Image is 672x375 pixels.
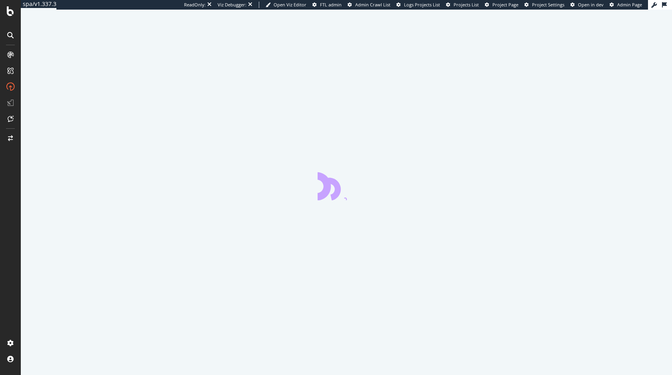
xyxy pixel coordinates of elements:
a: Logs Projects List [396,2,440,8]
span: Logs Projects List [404,2,440,8]
a: FTL admin [312,2,342,8]
span: FTL admin [320,2,342,8]
a: Open in dev [570,2,604,8]
a: Admin Page [610,2,642,8]
div: ReadOnly: [184,2,206,8]
a: Project Page [485,2,518,8]
div: animation [318,172,375,200]
a: Open Viz Editor [266,2,306,8]
a: Project Settings [524,2,564,8]
span: Admin Crawl List [355,2,390,8]
a: Projects List [446,2,479,8]
span: Open Viz Editor [274,2,306,8]
span: Project Settings [532,2,564,8]
span: Admin Page [617,2,642,8]
div: Viz Debugger: [218,2,246,8]
span: Project Page [492,2,518,8]
a: Admin Crawl List [348,2,390,8]
span: Open in dev [578,2,604,8]
span: Projects List [454,2,479,8]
